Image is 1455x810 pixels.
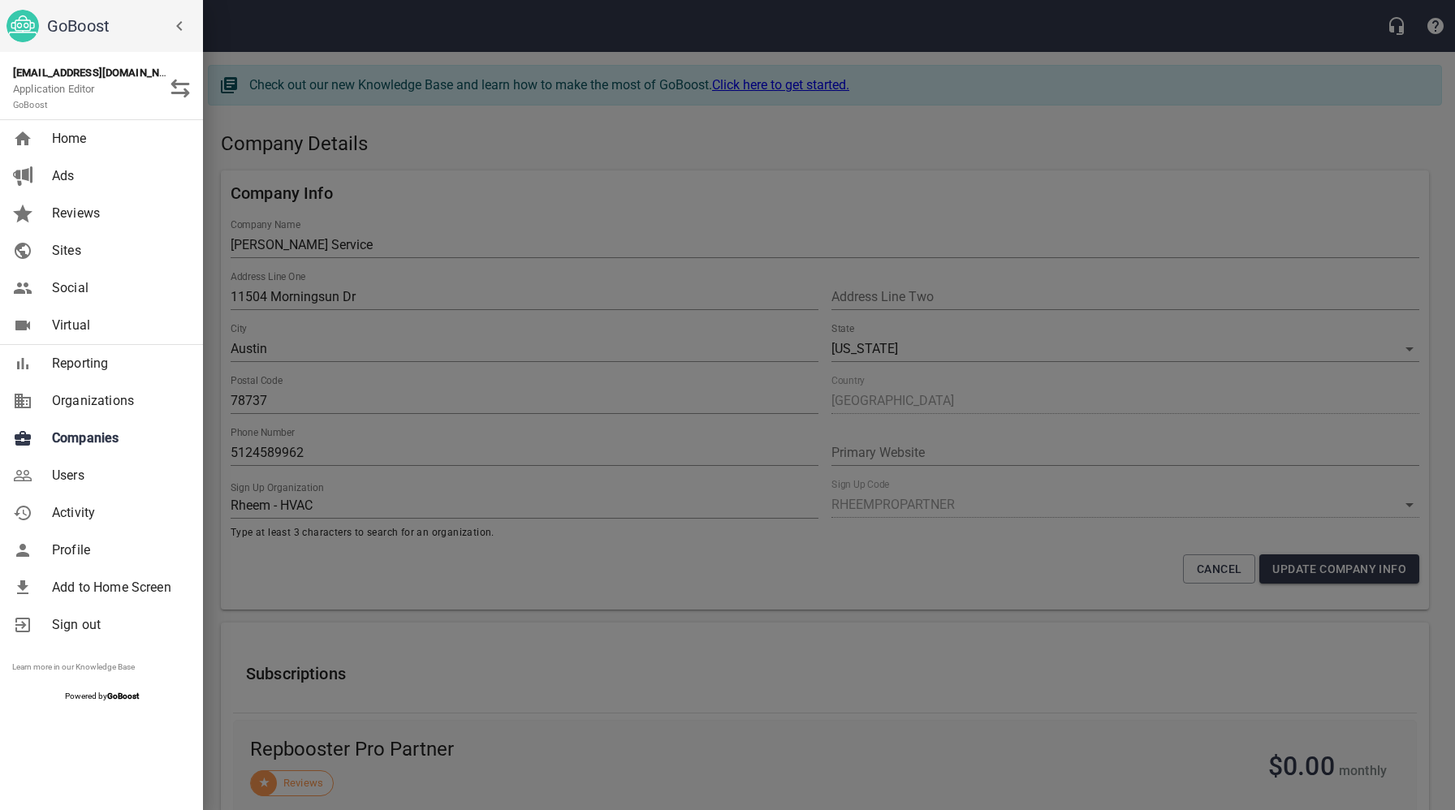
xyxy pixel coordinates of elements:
strong: [EMAIL_ADDRESS][DOMAIN_NAME] [13,67,184,79]
span: Users [52,466,183,485]
span: Profile [52,541,183,560]
span: Virtual [52,316,183,335]
span: Reviews [52,204,183,223]
span: Application Editor [13,83,95,111]
span: Organizations [52,391,183,411]
span: Companies [52,429,183,448]
strong: GoBoost [107,692,139,700]
a: Learn more in our Knowledge Base [12,662,135,671]
span: Powered by [65,692,139,700]
span: Social [52,278,183,298]
h6: GoBoost [47,13,196,39]
small: GoBoost [13,100,48,110]
span: Home [52,129,183,149]
img: go_boost_head.png [6,10,39,42]
span: Sites [52,241,183,261]
span: Ads [52,166,183,186]
span: Add to Home Screen [52,578,183,597]
span: Activity [52,503,183,523]
span: Reporting [52,354,183,373]
span: Sign out [52,615,183,635]
button: Switch Role [161,69,200,108]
